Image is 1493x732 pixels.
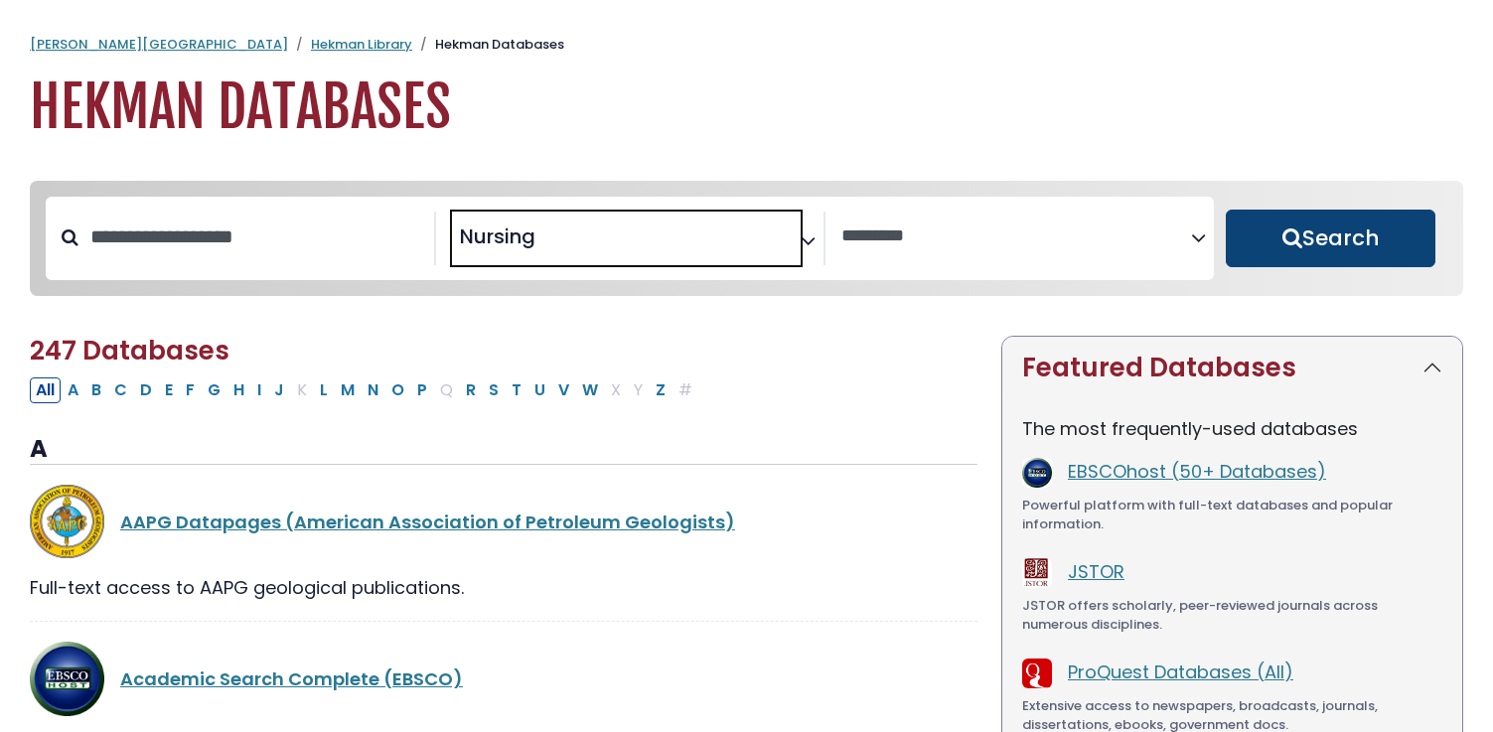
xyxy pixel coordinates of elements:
[134,377,158,403] button: Filter Results D
[483,377,505,403] button: Filter Results S
[30,35,288,54] a: [PERSON_NAME][GEOGRAPHIC_DATA]
[180,377,201,403] button: Filter Results F
[202,377,226,403] button: Filter Results G
[108,377,133,403] button: Filter Results C
[314,377,334,403] button: Filter Results L
[30,35,1463,55] nav: breadcrumb
[268,377,290,403] button: Filter Results J
[412,35,564,55] li: Hekman Databases
[460,377,482,403] button: Filter Results R
[120,666,463,691] a: Academic Search Complete (EBSCO)
[335,377,361,403] button: Filter Results M
[1068,559,1124,584] a: JSTOR
[1022,496,1442,534] div: Powerful platform with full-text databases and popular information.
[30,435,977,465] h3: A
[30,333,229,368] span: 247 Databases
[30,181,1463,296] nav: Search filters
[362,377,384,403] button: Filter Results N
[385,377,410,403] button: Filter Results O
[539,232,553,253] textarea: Search
[411,377,433,403] button: Filter Results P
[30,74,1463,141] h1: Hekman Databases
[1068,459,1326,484] a: EBSCOhost (50+ Databases)
[1226,210,1435,267] button: Submit for Search Results
[452,221,535,251] li: Nursing
[460,221,535,251] span: Nursing
[30,377,61,403] button: All
[1068,659,1293,684] a: ProQuest Databases (All)
[1022,415,1442,442] p: The most frequently-used databases
[1022,596,1442,635] div: JSTOR offers scholarly, peer-reviewed journals across numerous disciplines.
[506,377,527,403] button: Filter Results T
[78,220,434,253] input: Search database by title or keyword
[30,574,977,601] div: Full-text access to AAPG geological publications.
[159,377,179,403] button: Filter Results E
[650,377,672,403] button: Filter Results Z
[841,226,1191,247] textarea: Search
[62,377,84,403] button: Filter Results A
[1002,337,1462,399] button: Featured Databases
[576,377,604,403] button: Filter Results W
[528,377,551,403] button: Filter Results U
[552,377,575,403] button: Filter Results V
[85,377,107,403] button: Filter Results B
[251,377,267,403] button: Filter Results I
[311,35,412,54] a: Hekman Library
[120,510,735,534] a: AAPG Datapages (American Association of Petroleum Geologists)
[30,376,700,401] div: Alpha-list to filter by first letter of database name
[227,377,250,403] button: Filter Results H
